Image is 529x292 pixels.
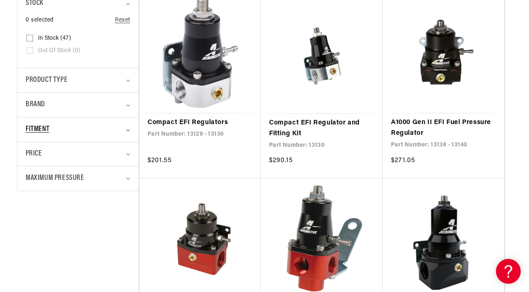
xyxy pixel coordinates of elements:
[26,117,130,142] summary: Fitment (0 selected)
[26,148,42,160] span: Price
[391,117,496,139] a: A1000 Gen II EFI Fuel Pressure Regulator
[38,35,71,42] span: In stock (47)
[26,16,54,25] span: 0 selected
[26,99,45,111] span: Brand
[26,93,130,117] summary: Brand (0 selected)
[26,142,130,166] summary: Price
[115,16,130,25] a: Reset
[26,74,67,86] span: Product type
[26,68,130,93] summary: Product type (0 selected)
[148,117,253,128] a: Compact EFI Regulators
[269,118,374,139] a: Compact EFI Regulator and Fitting Kit
[38,47,80,55] span: Out of stock (0)
[26,124,49,136] span: Fitment
[26,166,130,191] summary: Maximum Pressure (0 selected)
[26,172,84,184] span: Maximum Pressure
